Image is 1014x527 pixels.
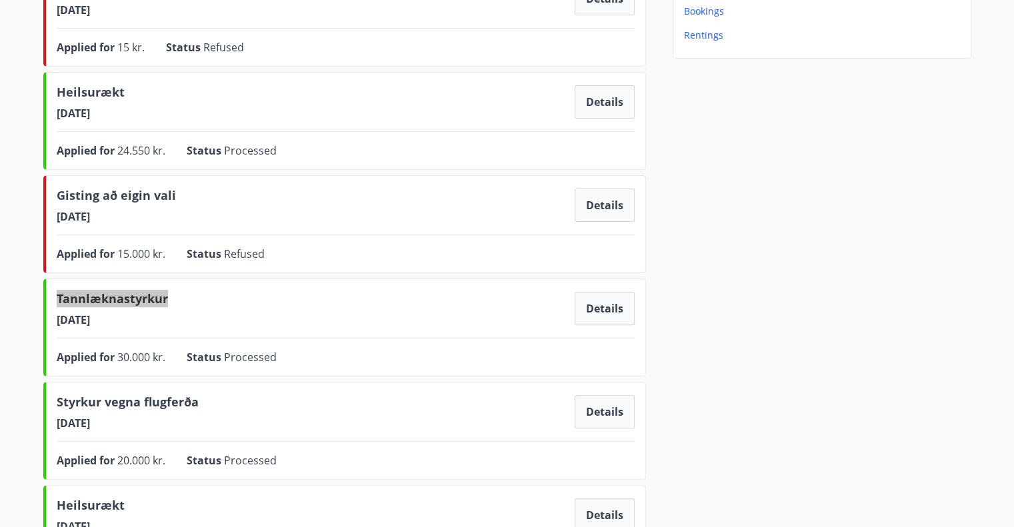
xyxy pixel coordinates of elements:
span: Styrkur vegna flugferða [57,393,199,416]
span: [DATE] [57,106,125,121]
span: [DATE] [57,209,176,224]
span: Tannlæknastyrkur [57,290,168,312]
span: Processed [224,350,277,364]
span: Status [187,247,224,261]
span: Heilsurækt [57,496,125,519]
button: Details [575,189,635,222]
span: [DATE] [57,416,199,430]
span: Refused [203,40,244,55]
span: Status [187,453,224,468]
button: Details [575,395,635,428]
span: Applied for [57,350,117,364]
span: Gisting að eigin vali [57,187,176,209]
span: 30.000 kr. [117,350,165,364]
span: Applied for [57,247,117,261]
span: [DATE] [57,3,176,17]
span: Applied for [57,143,117,158]
span: 15.000 kr. [117,247,165,261]
span: Processed [224,453,277,468]
span: 15 kr. [117,40,145,55]
span: [DATE] [57,312,168,327]
button: Details [575,292,635,325]
span: Status [187,143,224,158]
span: Processed [224,143,277,158]
span: Status [187,350,224,364]
span: Heilsurækt [57,83,125,106]
p: Rentings [684,29,965,42]
span: Refused [224,247,265,261]
button: Details [575,85,635,119]
span: 24.550 kr. [117,143,165,158]
p: Bookings [684,5,965,18]
span: Status [166,40,203,55]
span: Applied for [57,453,117,468]
span: 20.000 kr. [117,453,165,468]
span: Applied for [57,40,117,55]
